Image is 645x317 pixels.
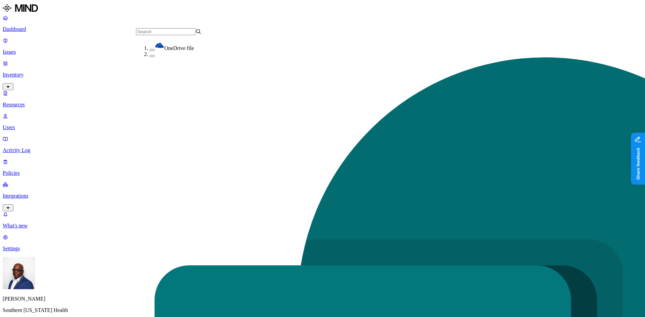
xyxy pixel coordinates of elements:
span: OneDrive file [164,45,194,51]
p: Inventory [3,72,642,78]
a: Settings [3,234,642,252]
p: Resources [3,102,642,108]
img: onedrive.svg [155,41,164,50]
a: Inventory [3,60,642,89]
a: Resources [3,90,642,108]
a: Dashboard [3,15,642,32]
p: Users [3,124,642,130]
p: Policies [3,170,642,176]
a: Issues [3,38,642,55]
p: Integrations [3,193,642,199]
a: Integrations [3,181,642,210]
p: Activity Log [3,147,642,153]
img: Gregory Thomas [3,257,35,289]
p: What's new [3,223,642,229]
a: MIND [3,3,642,15]
a: Activity Log [3,136,642,153]
p: Dashboard [3,26,642,32]
iframe: Marker.io feedback button [631,133,645,184]
a: Users [3,113,642,130]
a: What's new [3,211,642,229]
p: Settings [3,246,642,252]
a: Policies [3,159,642,176]
p: Issues [3,49,642,55]
input: Search [136,28,196,35]
img: MIND [3,3,38,13]
p: Southern [US_STATE] Health [3,307,642,313]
